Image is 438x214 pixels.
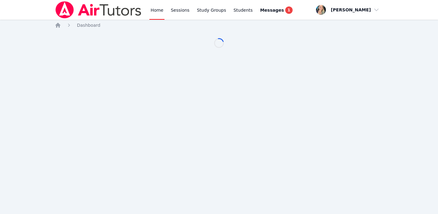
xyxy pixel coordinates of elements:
[260,7,284,13] span: Messages
[285,6,293,14] span: 1
[55,22,383,28] nav: Breadcrumb
[77,22,100,28] a: Dashboard
[55,1,142,18] img: Air Tutors
[77,23,100,28] span: Dashboard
